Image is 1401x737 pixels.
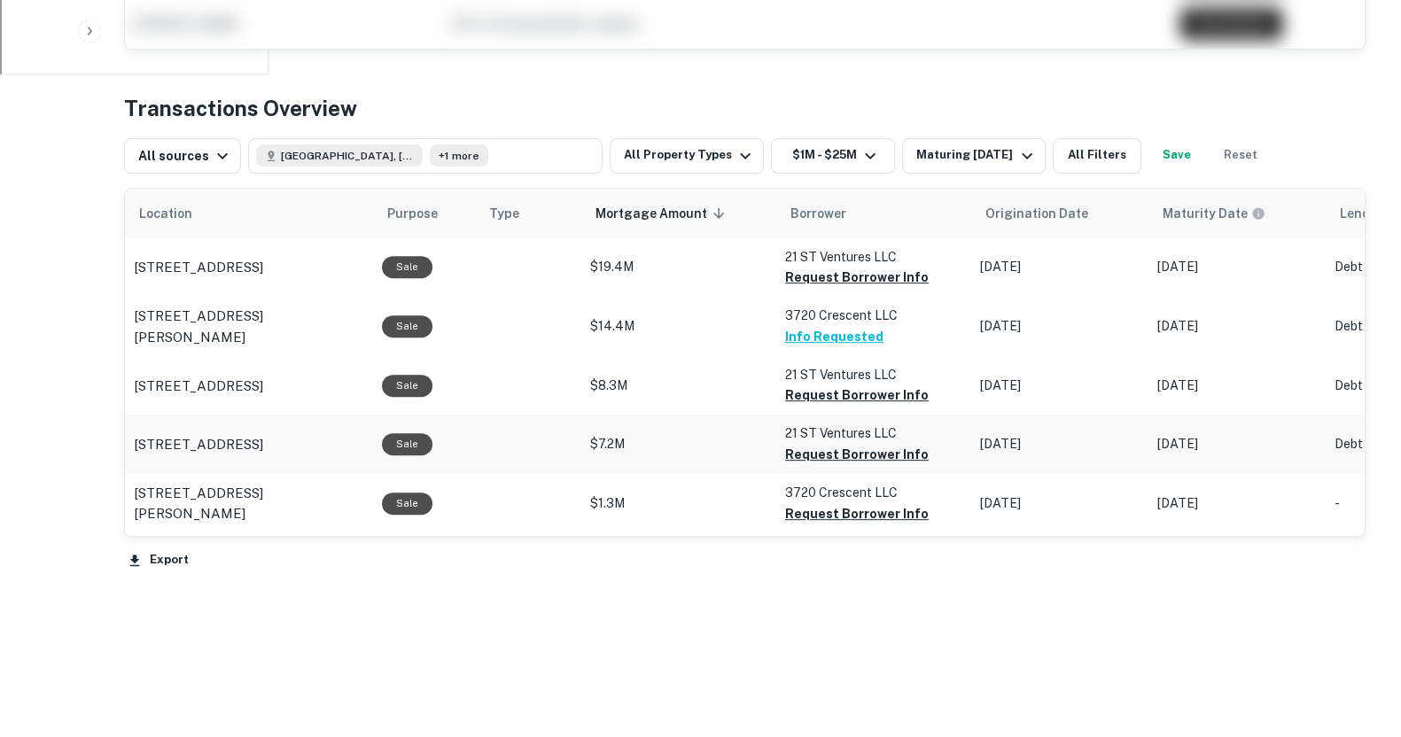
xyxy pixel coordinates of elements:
[581,189,776,238] th: Mortgage Amount
[1212,138,1269,174] button: Reset
[134,434,263,455] p: [STREET_ADDRESS]
[590,435,767,454] p: $7.2M
[134,306,364,347] a: [STREET_ADDRESS][PERSON_NAME]
[785,483,962,502] p: 3720 Crescent LLC
[1053,138,1141,174] button: All Filters
[373,189,475,238] th: Purpose
[134,376,263,397] p: [STREET_ADDRESS]
[382,375,432,397] div: Sale
[980,376,1140,395] p: [DATE]
[785,247,962,267] p: 21 ST Ventures LLC
[382,493,432,515] div: Sale
[985,203,1111,224] span: Origination Date
[134,257,364,278] a: [STREET_ADDRESS]
[124,92,357,124] h4: Transactions Overview
[980,317,1140,336] p: [DATE]
[1157,435,1317,454] p: [DATE]
[785,365,962,384] p: 21 ST Ventures LLC
[980,435,1140,454] p: [DATE]
[124,138,241,174] button: All sources
[1148,189,1326,238] th: Maturity dates displayed may be estimated. Please contact the lender for the most accurate maturi...
[595,203,730,224] span: Mortgage Amount
[1312,595,1401,680] iframe: Chat Widget
[1163,204,1288,223] span: Maturity dates displayed may be estimated. Please contact the lender for the most accurate maturi...
[590,376,767,395] p: $8.3M
[971,189,1148,238] th: Origination Date
[980,258,1140,276] p: [DATE]
[1157,376,1317,395] p: [DATE]
[489,203,519,224] span: Type
[771,138,895,174] button: $1M - $25M
[1157,258,1317,276] p: [DATE]
[387,203,461,224] span: Purpose
[785,384,929,406] button: Request Borrower Info
[1157,494,1317,513] p: [DATE]
[785,423,962,443] p: 21 ST Ventures LLC
[1163,204,1265,223] div: Maturity dates displayed may be estimated. Please contact the lender for the most accurate maturi...
[439,148,479,164] span: +1 more
[134,434,364,455] a: [STREET_ADDRESS]
[610,138,764,174] button: All Property Types
[590,494,767,513] p: $1.3M
[138,145,233,167] div: All sources
[139,203,215,224] span: Location
[134,483,364,524] a: [STREET_ADDRESS][PERSON_NAME]
[248,138,603,174] button: [GEOGRAPHIC_DATA], [GEOGRAPHIC_DATA], [GEOGRAPHIC_DATA]+1 more
[134,376,364,397] a: [STREET_ADDRESS]
[1163,204,1248,223] h6: Maturity Date
[281,148,414,164] span: [GEOGRAPHIC_DATA], [GEOGRAPHIC_DATA], [GEOGRAPHIC_DATA]
[916,145,1037,167] div: Maturing [DATE]
[124,547,193,574] button: Export
[125,189,373,238] th: Location
[785,267,929,288] button: Request Borrower Info
[785,326,883,347] button: Info Requested
[790,203,846,224] span: Borrower
[1157,317,1317,336] p: [DATE]
[902,138,1045,174] button: Maturing [DATE]
[785,444,929,465] button: Request Borrower Info
[125,189,1365,533] div: scrollable content
[590,317,767,336] p: $14.4M
[1148,138,1205,174] button: Save your search to get updates of matches that match your search criteria.
[134,257,263,278] p: [STREET_ADDRESS]
[382,256,432,278] div: Sale
[785,306,962,325] p: 3720 Crescent LLC
[980,494,1140,513] p: [DATE]
[382,315,432,337] div: Sale
[590,258,767,276] p: $19.4M
[475,189,581,238] th: Type
[382,433,432,455] div: Sale
[785,503,929,524] button: Request Borrower Info
[776,189,971,238] th: Borrower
